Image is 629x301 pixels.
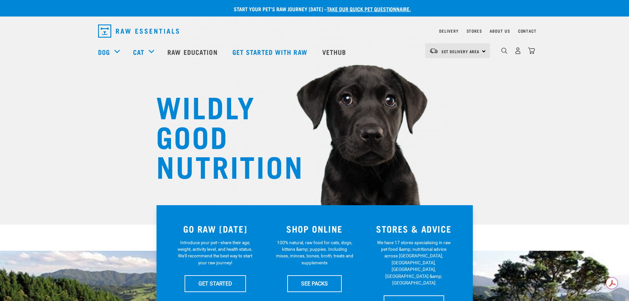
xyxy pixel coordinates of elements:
[98,24,179,38] img: Raw Essentials Logo
[276,239,353,266] p: 100% natural, raw food for cats, dogs, kittens &amp; puppies. Including mixes, minces, bones, bro...
[528,47,535,54] img: home-icon@2x.png
[429,48,438,54] img: van-moving.png
[98,47,110,57] a: Dog
[518,30,537,32] a: Contact
[161,39,226,65] a: Raw Education
[170,224,261,234] h3: GO RAW [DATE]
[176,239,254,266] p: Introduce your pet—share their age, weight, activity level, and health status. We'll recommend th...
[287,275,342,292] a: SEE PACKS
[368,224,460,234] h3: STORES & ADVICE
[226,39,316,65] a: Get started with Raw
[93,22,537,40] nav: dropdown navigation
[156,91,288,180] h1: WILDLY GOOD NUTRITION
[316,39,355,65] a: Vethub
[269,224,360,234] h3: SHOP ONLINE
[467,30,482,32] a: Stores
[375,239,453,286] p: We have 17 stores specialising in raw pet food &amp; nutritional advice across [GEOGRAPHIC_DATA],...
[185,275,246,292] a: GET STARTED
[133,47,144,57] a: Cat
[327,7,411,10] a: take our quick pet questionnaire.
[514,47,521,54] img: user.png
[490,30,510,32] a: About Us
[501,48,507,54] img: home-icon-1@2x.png
[439,30,458,32] a: Delivery
[441,50,480,53] span: Set Delivery Area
